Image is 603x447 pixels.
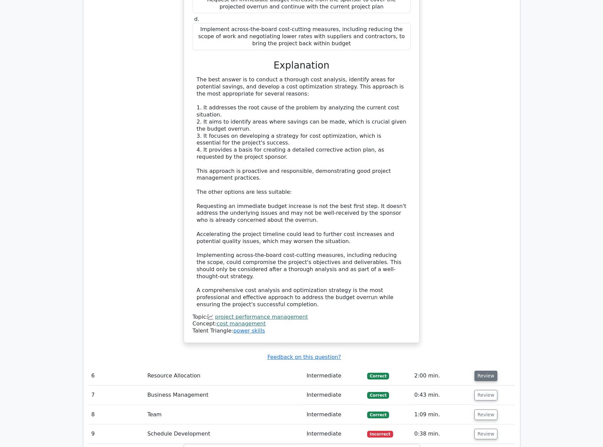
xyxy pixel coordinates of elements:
[194,16,199,22] span: d.
[217,320,266,327] a: cost management
[367,392,389,399] span: Correct
[145,405,304,424] td: Team
[193,314,411,335] div: Talent Triangle:
[145,366,304,386] td: Resource Allocation
[412,366,472,386] td: 2:00 min.
[474,429,497,439] button: Review
[304,424,364,444] td: Intermediate
[89,405,145,424] td: 8
[267,354,341,360] a: Feedback on this question?
[193,320,411,327] div: Concept:
[89,424,145,444] td: 9
[89,386,145,405] td: 7
[304,386,364,405] td: Intermediate
[304,366,364,386] td: Intermediate
[367,412,389,418] span: Correct
[474,410,497,420] button: Review
[197,60,407,71] h3: Explanation
[412,386,472,405] td: 0:43 min.
[89,366,145,386] td: 6
[367,431,393,438] span: Incorrect
[304,405,364,424] td: Intermediate
[233,327,265,334] a: power skills
[367,373,389,379] span: Correct
[197,76,407,308] div: The best answer is to conduct a thorough cost analysis, identify areas for potential savings, and...
[145,386,304,405] td: Business Management
[193,314,411,321] div: Topic:
[474,371,497,381] button: Review
[474,390,497,400] button: Review
[145,424,304,444] td: Schedule Development
[412,405,472,424] td: 1:09 min.
[215,314,308,320] a: project performance management
[193,23,411,50] div: Implement across-the-board cost-cutting measures, including reducing the scope of work and negoti...
[412,424,472,444] td: 0:38 min.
